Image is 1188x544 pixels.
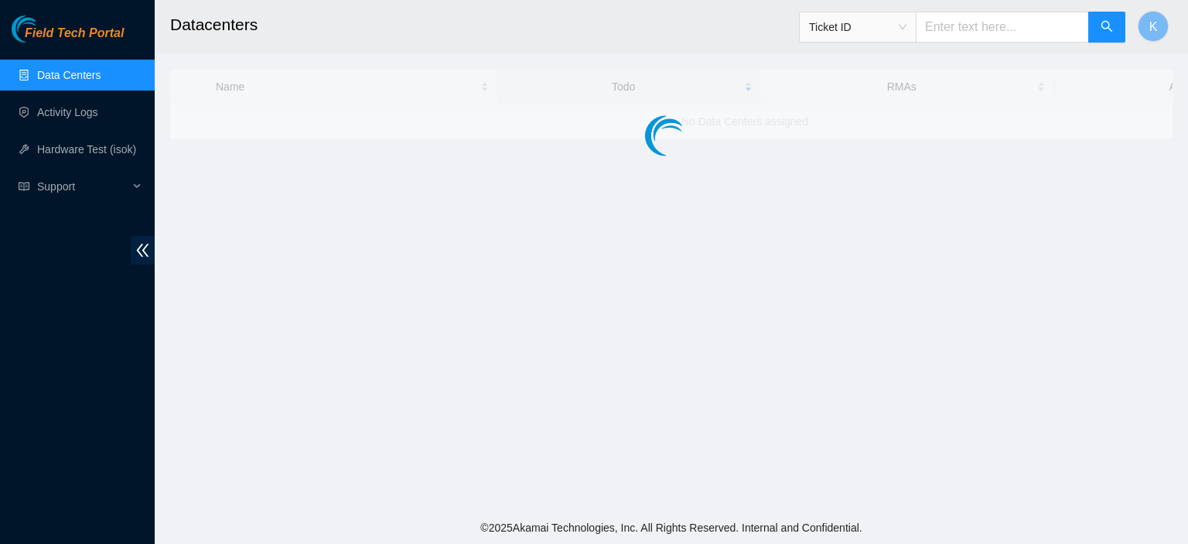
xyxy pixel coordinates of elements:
[25,26,124,41] span: Field Tech Portal
[1101,20,1113,35] span: search
[809,15,906,39] span: Ticket ID
[1088,12,1125,43] button: search
[131,236,155,265] span: double-left
[37,69,101,81] a: Data Centers
[37,143,136,156] a: Hardware Test (isok)
[37,171,128,202] span: Support
[155,511,1188,544] footer: © 2025 Akamai Technologies, Inc. All Rights Reserved. Internal and Confidential.
[916,12,1089,43] input: Enter text here...
[19,181,29,192] span: read
[12,15,78,43] img: Akamai Technologies
[1138,11,1169,42] button: K
[37,106,98,118] a: Activity Logs
[1149,17,1158,36] span: K
[12,28,124,48] a: Akamai TechnologiesField Tech Portal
